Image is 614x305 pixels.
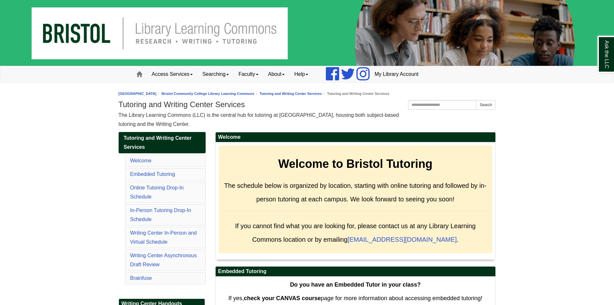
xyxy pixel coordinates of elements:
h2: Welcome [216,132,495,142]
h1: Tutoring and Writing Center Services [119,100,496,109]
a: Writing Center In-Person and Virtual Schedule [130,230,197,245]
a: [GEOGRAPHIC_DATA] [119,92,157,96]
strong: Welcome to Bristol Tutoring [278,157,433,170]
a: Faculty [234,66,263,82]
a: Embedded Tutoring [130,171,175,177]
a: Brainfuse [130,275,152,281]
strong: check your CANVAS course [244,295,321,301]
a: Bristol Community College Library Learning Commons [161,92,254,96]
a: Tutoring and Writing Center Services [119,132,206,153]
a: Welcome [130,158,151,163]
button: Search [476,100,495,110]
a: [EMAIL_ADDRESS][DOMAIN_NAME] [347,236,457,243]
a: My Library Account [370,66,423,82]
nav: breadcrumb [119,91,496,97]
span: If yes, page for more information about accessing embedded tutoring! [228,295,482,301]
a: Access Services [147,66,198,82]
a: Online Tutoring Drop-In Schedule [130,185,184,199]
span: The schedule below is organized by location, starting with online tutoring and followed by in-per... [224,182,487,203]
a: Tutoring and Writing Center Services [259,92,322,96]
a: Searching [198,66,234,82]
span: Tutoring and Writing Center Services [124,135,192,150]
a: Writing Center Asynchronous Draft Review [130,253,197,267]
a: Help [289,66,313,82]
li: Tutoring and Writing Center Services [322,91,389,97]
h2: Embedded Tutoring [216,267,495,277]
strong: Do you have an Embedded Tutor in your class? [290,281,421,288]
span: If you cannot find what you are looking for, please contact us at any Library Learning Commons lo... [235,222,475,243]
span: The Library Learning Commons (LLC) is the central hub for tutoring at [GEOGRAPHIC_DATA], housing ... [119,112,399,127]
a: About [263,66,290,82]
a: In-Person Tutoring Drop-In Schedule [130,208,191,222]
